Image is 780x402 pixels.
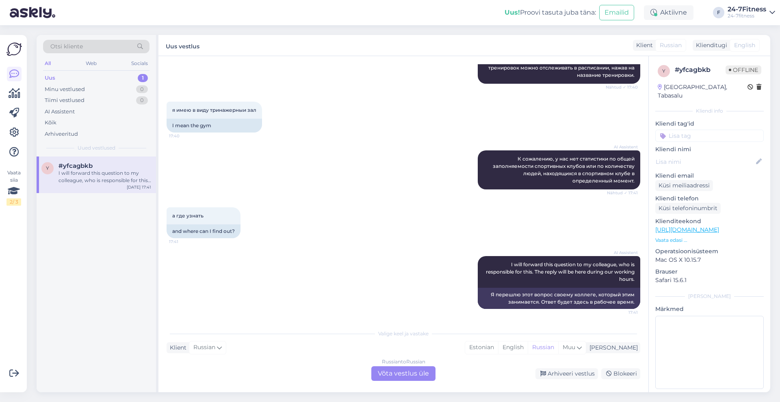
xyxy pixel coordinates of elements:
div: 1 [138,74,148,82]
div: AI Assistent [45,108,75,116]
p: Operatsioonisüsteem [655,247,764,256]
p: Kliendi email [655,172,764,180]
div: [PERSON_NAME] [655,293,764,300]
span: а где узнать [172,213,204,219]
div: Kõik [45,119,56,127]
div: Uus [45,74,55,82]
div: Vaata siia [6,169,21,206]
div: Minu vestlused [45,85,85,93]
div: Russian [528,341,558,354]
div: All [43,58,52,69]
span: Muu [563,343,575,351]
span: I will forward this question to my colleague, who is responsible for this. The reply will be here... [486,261,636,282]
span: AI Assistent [607,144,638,150]
div: I will forward this question to my colleague, who is responsible for this. The reply will be here... [58,169,151,184]
span: 17:40 [169,133,199,139]
div: F [713,7,724,18]
div: 0 [136,85,148,93]
span: y [46,165,49,171]
div: Estonian [465,341,498,354]
a: [URL][DOMAIN_NAME] [655,226,719,233]
p: Mac OS X 10.15.7 [655,256,764,264]
span: y [662,68,665,74]
p: Kliendi telefon [655,194,764,203]
div: Russian to Russian [382,358,425,365]
p: Kliendi tag'id [655,120,764,128]
input: Lisa tag [655,130,764,142]
span: Otsi kliente [50,42,83,51]
div: Klient [633,41,653,50]
div: [DATE] 17:41 [127,184,151,190]
img: Askly Logo [6,41,22,57]
div: Küsi telefoninumbrit [655,203,721,214]
div: 0 [136,96,148,104]
div: Blokeeri [601,368,640,379]
div: Arhiveeritud [45,130,78,138]
div: 24-7Fitness [728,6,766,13]
div: Socials [130,58,149,69]
div: Klient [167,343,186,352]
span: я имею в виду тринажерныи зал [172,107,256,113]
div: Aktiivne [644,5,693,20]
div: Я перешлю этот вопрос своему коллеге, который этим занимается. Ответ будет здесь в рабочее время. [478,288,640,309]
p: Brauser [655,267,764,276]
div: Valige keel ja vastake [167,330,640,337]
span: 17:41 [607,309,638,315]
span: Offline [726,65,761,74]
span: 17:41 [169,239,199,245]
div: and where can I find out? [167,224,240,238]
p: Vaata edasi ... [655,237,764,244]
div: Võta vestlus üle [371,366,435,381]
label: Uus vestlus [166,40,199,51]
div: Web [84,58,98,69]
div: I mean the gym [167,119,262,133]
p: Klienditeekond [655,217,764,226]
div: Tiimi vestlused [45,96,84,104]
div: 2 / 3 [6,198,21,206]
p: Märkmed [655,305,764,313]
b: Uus! [505,9,520,16]
div: [PERSON_NAME] [586,343,638,352]
span: #yfcagbkb [58,162,93,169]
span: Russian [193,343,215,352]
div: English [498,341,528,354]
span: Nähtud ✓ 17:41 [607,190,638,196]
span: AI Assistent [607,250,638,256]
span: К сожалению, у нас нет статистики по общей заполняемости спортивных клубов или по количеству люде... [493,156,636,184]
span: English [734,41,755,50]
div: [GEOGRAPHIC_DATA], Tabasalu [658,83,747,100]
div: Arhiveeri vestlus [535,368,598,379]
div: Proovi tasuta juba täna: [505,8,596,17]
span: Uued vestlused [78,144,115,152]
p: Safari 15.6.1 [655,276,764,285]
button: Emailid [599,5,634,20]
div: Kliendi info [655,107,764,115]
span: Russian [660,41,682,50]
div: Klienditugi [693,41,727,50]
span: Nähtud ✓ 17:40 [606,84,638,90]
p: Kliendi nimi [655,145,764,154]
div: 24-7fitness [728,13,766,19]
a: 24-7Fitness24-7fitness [728,6,775,19]
div: # yfcagbkb [675,65,726,75]
input: Lisa nimi [656,157,754,166]
div: Küsi meiliaadressi [655,180,713,191]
